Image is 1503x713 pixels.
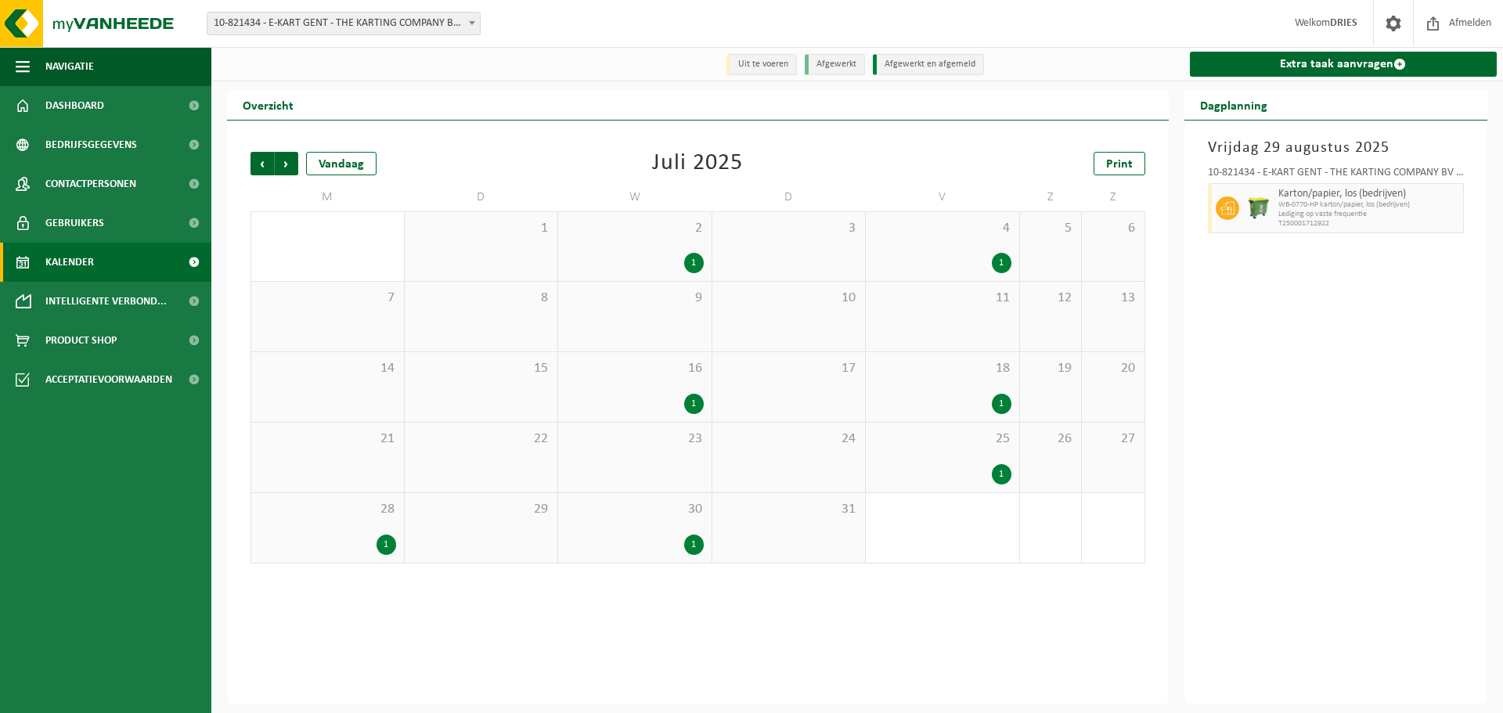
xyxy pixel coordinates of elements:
span: 25 [874,430,1011,448]
span: 16 [566,360,704,377]
span: 2 [566,220,704,237]
h2: Dagplanning [1184,89,1283,120]
span: 11 [874,290,1011,307]
div: 10-821434 - E-KART GENT - THE KARTING COMPANY BV - [GEOGRAPHIC_DATA] [1208,167,1465,183]
span: 22 [413,430,550,448]
span: 27 [1090,430,1136,448]
span: Navigatie [45,47,94,86]
span: 9 [566,290,704,307]
span: 8 [413,290,550,307]
span: 30 [566,501,704,518]
span: Gebruikers [45,203,104,243]
span: T250001712922 [1278,219,1460,229]
a: Extra taak aanvragen [1190,52,1498,77]
li: Afgewerkt [805,54,865,75]
div: 1 [992,253,1011,273]
span: 10-821434 - E-KART GENT - THE KARTING COMPANY BV - GENT [207,12,481,35]
td: V [866,183,1020,211]
span: Vorige [250,152,274,175]
span: Intelligente verbond... [45,282,167,321]
span: 3 [720,220,858,237]
div: 1 [684,253,704,273]
span: Acceptatievoorwaarden [45,360,172,399]
span: 4 [874,220,1011,237]
li: Uit te voeren [726,54,797,75]
span: 29 [413,501,550,518]
span: Kalender [45,243,94,282]
span: 13 [1090,290,1136,307]
span: Volgende [275,152,298,175]
span: 23 [566,430,704,448]
div: 1 [684,394,704,414]
span: 28 [259,501,396,518]
span: 20 [1090,360,1136,377]
td: Z [1020,183,1083,211]
span: 10 [720,290,858,307]
img: WB-0770-HPE-GN-50 [1247,196,1271,220]
li: Afgewerkt en afgemeld [873,54,984,75]
span: 17 [720,360,858,377]
span: Karton/papier, los (bedrijven) [1278,188,1460,200]
span: 1 [413,220,550,237]
a: Print [1094,152,1145,175]
div: Juli 2025 [652,152,743,175]
span: 12 [1028,290,1074,307]
td: Z [1082,183,1144,211]
span: 5 [1028,220,1074,237]
span: 7 [259,290,396,307]
span: Bedrijfsgegevens [45,125,137,164]
span: 14 [259,360,396,377]
div: 1 [992,464,1011,484]
span: Dashboard [45,86,104,125]
span: 19 [1028,360,1074,377]
div: 1 [377,535,396,555]
td: M [250,183,405,211]
span: 31 [720,501,858,518]
td: W [558,183,712,211]
div: Vandaag [306,152,377,175]
div: 1 [684,535,704,555]
h2: Overzicht [227,89,309,120]
span: Lediging op vaste frequentie [1278,210,1460,219]
span: 21 [259,430,396,448]
span: 26 [1028,430,1074,448]
strong: DRIES [1330,17,1357,29]
span: 24 [720,430,858,448]
h3: Vrijdag 29 augustus 2025 [1208,136,1465,160]
span: Print [1106,158,1133,171]
span: Contactpersonen [45,164,136,203]
span: 15 [413,360,550,377]
span: 18 [874,360,1011,377]
td: D [712,183,867,211]
td: D [405,183,559,211]
span: 6 [1090,220,1136,237]
span: WB-0770-HP karton/papier, los (bedrijven) [1278,200,1460,210]
div: 1 [992,394,1011,414]
span: 10-821434 - E-KART GENT - THE KARTING COMPANY BV - GENT [207,13,480,34]
span: Product Shop [45,321,117,360]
